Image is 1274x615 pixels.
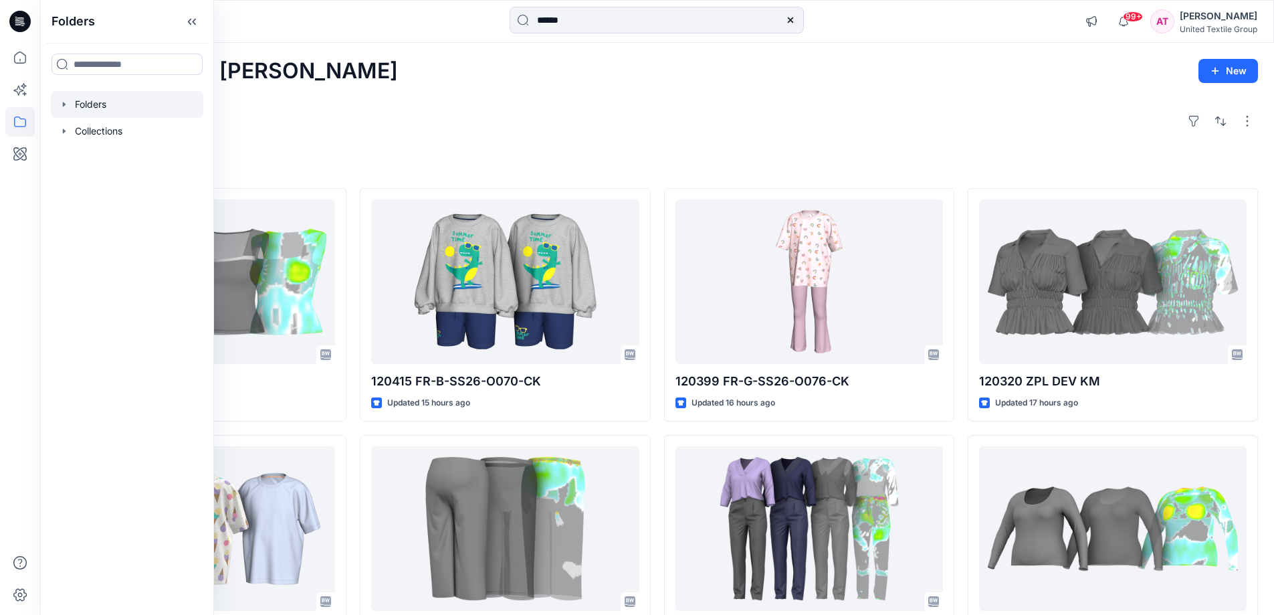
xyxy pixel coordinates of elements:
[1150,9,1174,33] div: AT
[675,372,943,391] p: 120399 FR-G-SS26-O076-CK
[1180,24,1257,34] div: United Textile Group
[675,199,943,365] a: 120399 FR-G-SS26-O076-CK
[56,59,398,84] h2: Welcome back, [PERSON_NAME]
[387,396,470,410] p: Updated 15 hours ago
[371,372,639,391] p: 120415 FR-B-SS26-O070-CK
[1180,8,1257,24] div: [PERSON_NAME]
[56,159,1258,175] h4: Styles
[979,199,1247,365] a: 120320 ZPL DEV KM
[995,396,1078,410] p: Updated 17 hours ago
[675,446,943,612] a: 2025.09.18-test-JB
[371,446,639,612] a: 120299_ZPL_DEV_AT
[692,396,775,410] p: Updated 16 hours ago
[1198,59,1258,83] button: New
[1123,11,1143,22] span: 99+
[979,446,1247,612] a: 119983 ZPL DEV KM
[979,372,1247,391] p: 120320 ZPL DEV KM
[371,199,639,365] a: 120415 FR-B-SS26-O070-CK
